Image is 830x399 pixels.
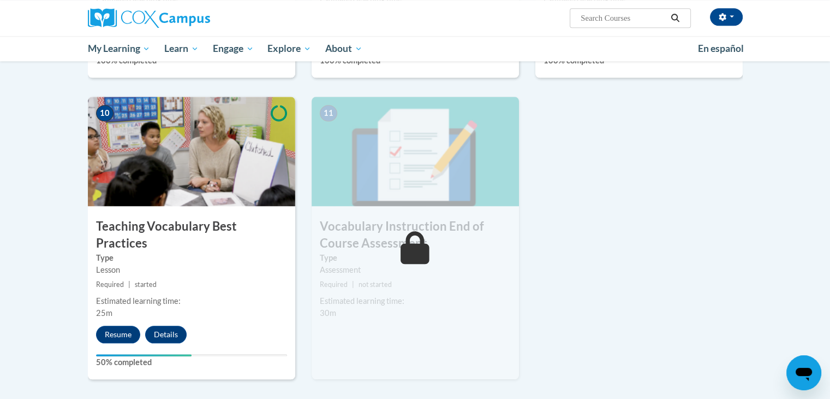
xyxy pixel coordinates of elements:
a: Learn [157,36,206,61]
a: About [318,36,369,61]
button: Resume [96,326,140,343]
span: | [352,280,354,289]
img: Cox Campus [88,8,210,28]
a: En español [691,37,751,60]
div: Lesson [96,264,287,276]
span: 30m [320,308,336,318]
span: started [135,280,157,289]
a: Cox Campus [88,8,295,28]
a: Engage [206,36,261,61]
span: Required [320,280,348,289]
span: My Learning [87,42,150,55]
img: Course Image [88,97,295,206]
button: Details [145,326,187,343]
div: Your progress [96,354,192,356]
span: 10 [96,105,114,121]
div: Estimated learning time: [96,295,287,307]
h3: Vocabulary Instruction End of Course Assessment [312,218,519,252]
span: Required [96,280,124,289]
label: Type [96,252,287,264]
span: Engage [213,42,254,55]
button: Account Settings [710,8,743,26]
span: About [325,42,362,55]
span: En español [698,43,744,54]
iframe: Button to launch messaging window [786,355,821,390]
a: Explore [260,36,318,61]
div: Main menu [71,36,759,61]
span: | [128,280,130,289]
input: Search Courses [580,11,667,25]
label: Type [320,252,511,264]
span: Explore [267,42,311,55]
div: Estimated learning time: [320,295,511,307]
button: Search [667,11,683,25]
h3: Teaching Vocabulary Best Practices [88,218,295,252]
img: Course Image [312,97,519,206]
span: Learn [164,42,199,55]
label: 50% completed [96,356,287,368]
span: 25m [96,308,112,318]
span: not started [359,280,392,289]
span: 11 [320,105,337,121]
a: My Learning [81,36,158,61]
div: Assessment [320,264,511,276]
